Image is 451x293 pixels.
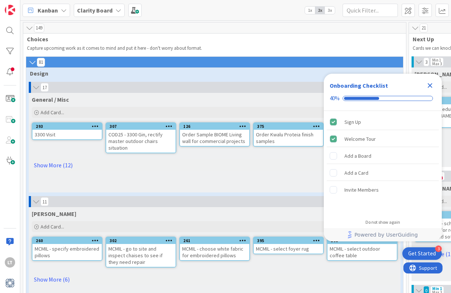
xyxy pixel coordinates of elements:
[106,130,176,153] div: COD25 - 3300 Gin, rectify master outdoor chairs situation
[424,80,436,91] div: Close Checklist
[106,237,176,244] div: 302
[254,123,323,130] div: 375
[402,247,442,260] div: Open Get Started checklist, remaining modules: 3
[15,1,34,10] span: Support
[327,244,397,260] div: MCMIL - select outdoor coffee table
[257,124,323,129] div: 375
[327,148,439,164] div: Add a Board is incomplete.
[254,244,323,254] div: MCMIL - select foyer rug
[408,250,436,257] div: Get Started
[180,123,249,146] div: 126Order Sample BIOME Living wall for commercial projects
[315,7,325,14] span: 2x
[180,123,249,130] div: 126
[253,122,324,147] a: 375Order Kwalu Proteia finish samples
[432,58,441,62] div: Min 1
[32,96,69,103] span: General / Misc
[106,244,176,267] div: MCMIL - go to site and inspect chaises to see if they need repair
[432,62,442,66] div: Max 3
[180,237,249,260] div: 261MCMIL - choose white fabric for embroidered pillows
[180,130,249,146] div: Order Sample BIOME Living wall for commercial projects
[324,228,442,241] div: Footer
[344,151,371,160] div: Add a Board
[41,197,49,206] span: 11
[344,135,376,143] div: Welcome Tour
[32,273,398,285] a: Show More (6)
[305,7,315,14] span: 1x
[420,24,428,32] span: 21
[344,168,368,177] div: Add a Card
[325,7,335,14] span: 3x
[34,24,44,32] span: 149
[105,237,176,268] a: 302MCMIL - go to site and inspect chaises to see if they need repair
[179,122,250,147] a: 126Order Sample BIOME Living wall for commercial projects
[32,210,76,217] span: MCMIL McMillon
[5,5,15,15] img: Visit kanbanzone.com
[32,123,102,130] div: 293
[330,81,388,90] div: Onboarding Checklist
[32,237,102,260] div: 260MCMIL - specify embroidered pillows
[254,130,323,146] div: Order Kwalu Proteia finish samples
[106,123,176,153] div: 307COD25 - 3300 Gin, rectify master outdoor chairs situation
[32,237,102,244] div: 260
[423,57,429,66] span: 3
[5,257,15,268] div: LT
[106,123,176,130] div: 307
[327,182,439,198] div: Invite Members is incomplete.
[110,238,176,243] div: 302
[32,244,102,260] div: MCMIL - specify embroidered pillows
[432,287,442,290] div: Min 1
[30,70,394,77] span: Design
[32,123,102,139] div: 2933300 Visit
[327,228,438,241] a: Powered by UserGuiding
[41,83,49,92] span: 17
[32,122,103,140] a: 2933300 Visit
[183,238,249,243] div: 261
[27,35,397,43] span: Choices
[37,58,45,67] span: 81
[38,6,58,15] span: Kanban
[253,237,324,254] a: 395MCMIL - select foyer rug
[365,219,400,225] div: Do not show again
[32,237,103,261] a: 260MCMIL - specify embroidered pillows
[327,237,397,260] div: 396MCMIL - select outdoor coffee table
[110,124,176,129] div: 307
[183,124,249,129] div: 126
[105,122,176,153] a: 307COD25 - 3300 Gin, rectify master outdoor chairs situation
[327,114,439,130] div: Sign Up is complete.
[254,237,323,254] div: 395MCMIL - select foyer rug
[254,237,323,244] div: 395
[32,130,102,139] div: 3300 Visit
[180,244,249,260] div: MCMIL - choose white fabric for embroidered pillows
[41,109,64,116] span: Add Card...
[330,95,436,102] div: Checklist progress: 40%
[32,159,398,171] a: Show More (12)
[106,237,176,267] div: 302MCMIL - go to site and inspect chaises to see if they need repair
[327,237,398,261] a: 396MCMIL - select outdoor coffee table
[77,7,112,14] b: Clarity Board
[41,223,64,230] span: Add Card...
[324,74,442,241] div: Checklist Container
[330,95,340,102] div: 40%
[179,237,250,261] a: 261MCMIL - choose white fabric for embroidered pillows
[36,238,102,243] div: 260
[27,45,402,51] p: Capture upcoming work as it comes to mind and put it here - don't worry about format.
[5,278,15,288] img: avatar
[344,118,361,126] div: Sign Up
[327,165,439,181] div: Add a Card is incomplete.
[354,230,418,239] span: Powered by UserGuiding
[343,4,398,17] input: Quick Filter...
[344,185,379,194] div: Invite Members
[324,111,442,214] div: Checklist items
[327,131,439,147] div: Welcome Tour is complete.
[257,238,323,243] div: 395
[254,123,323,146] div: 375Order Kwalu Proteia finish samples
[435,245,442,252] div: 3
[180,237,249,244] div: 261
[36,124,102,129] div: 293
